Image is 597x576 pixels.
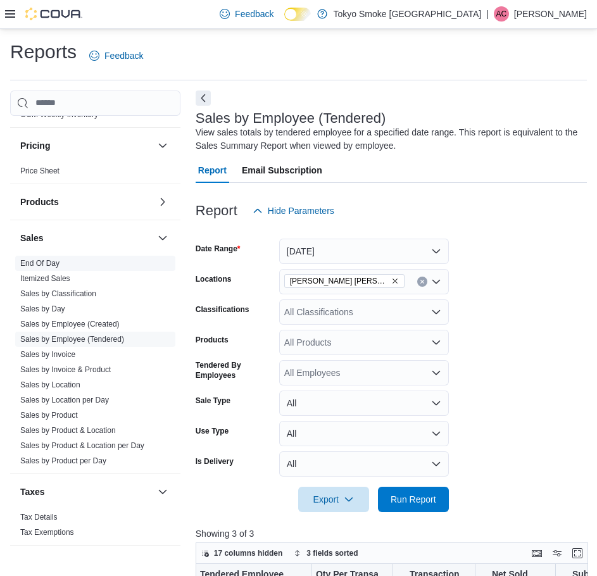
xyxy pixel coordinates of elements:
button: [DATE] [279,239,449,264]
label: Locations [196,274,232,284]
span: Hide Parameters [268,204,334,217]
input: Dark Mode [284,8,311,21]
span: 3 fields sorted [306,548,358,558]
div: Taxes [10,510,180,545]
span: Feedback [104,49,143,62]
div: Pricing [10,163,180,184]
h3: Report [196,203,237,218]
a: Feedback [84,43,148,68]
button: Taxes [20,485,153,498]
p: | [486,6,489,22]
button: Sales [155,230,170,246]
span: Sales by Day [20,304,65,314]
label: Use Type [196,426,229,436]
label: Classifications [196,304,249,315]
span: Itemized Sales [20,273,70,284]
button: Export [298,487,369,512]
button: Hide Parameters [248,198,339,223]
a: Tax Details [20,513,58,522]
button: Taxes [155,484,170,499]
button: Keyboard shortcuts [529,546,544,561]
a: Sales by Product & Location [20,426,116,435]
button: All [279,421,449,446]
button: Clear input [417,277,427,287]
span: Sales by Product per Day [20,456,106,466]
div: Sales [10,256,180,473]
label: Is Delivery [196,456,234,466]
h3: Sales [20,232,44,244]
span: Sales by Product & Location per Day [20,441,144,451]
a: Sales by Employee (Created) [20,320,120,329]
button: Products [155,194,170,210]
button: Products [20,196,153,208]
p: Showing 3 of 3 [196,527,593,540]
img: Cova [25,8,82,20]
span: Sales by Location per Day [20,395,109,405]
span: Feedback [235,8,273,20]
span: Sales by Location [20,380,80,390]
span: Tax Details [20,512,58,522]
button: Open list of options [431,307,441,317]
span: Report [198,158,227,183]
span: Tax Exemptions [20,527,74,537]
h1: Reports [10,39,77,65]
span: Sales by Invoice [20,349,75,360]
span: Price Sheet [20,166,60,176]
a: Itemized Sales [20,274,70,283]
button: Open list of options [431,277,441,287]
h3: Sales by Employee (Tendered) [196,111,386,126]
button: Enter fullscreen [570,546,585,561]
a: OCM Weekly Inventory [20,110,98,119]
button: Run Report [378,487,449,512]
a: Feedback [215,1,279,27]
a: Sales by Location per Day [20,396,109,404]
p: [PERSON_NAME] [514,6,587,22]
a: Sales by Product [20,411,78,420]
a: Sales by Classification [20,289,96,298]
a: Sales by Invoice & Product [20,365,111,374]
a: Sales by Day [20,304,65,313]
label: Date Range [196,244,241,254]
button: Pricing [20,139,153,152]
button: Open list of options [431,368,441,378]
a: Sales by Invoice [20,350,75,359]
a: Price Sheet [20,166,60,175]
div: OCM [10,107,180,127]
p: Tokyo Smoke [GEOGRAPHIC_DATA] [334,6,482,22]
span: Sales by Product [20,410,78,420]
span: [PERSON_NAME] [PERSON_NAME] [290,275,389,287]
span: Email Subscription [242,158,322,183]
a: End Of Day [20,259,60,268]
span: Dark Mode [284,21,285,22]
button: All [279,451,449,477]
button: Open list of options [431,337,441,347]
span: AC [496,6,507,22]
h3: Taxes [20,485,45,498]
h3: Products [20,196,59,208]
button: Display options [550,546,565,561]
span: Sales by Employee (Tendered) [20,334,124,344]
span: Export [306,487,361,512]
button: Remove Hamilton Rymal from selection in this group [391,277,399,285]
span: Sales by Invoice & Product [20,365,111,375]
span: End Of Day [20,258,60,268]
button: All [279,391,449,416]
a: Tax Exemptions [20,528,74,537]
a: Sales by Location [20,380,80,389]
button: Next [196,91,211,106]
span: Hamilton Rymal [284,274,405,288]
button: 17 columns hidden [196,546,288,561]
button: 3 fields sorted [289,546,363,561]
a: Sales by Product & Location per Day [20,441,144,450]
label: Products [196,335,229,345]
span: 17 columns hidden [214,548,283,558]
span: Sales by Classification [20,289,96,299]
span: Sales by Employee (Created) [20,319,120,329]
h3: Pricing [20,139,50,152]
span: Run Report [391,493,436,506]
div: Alex Collier [494,6,509,22]
span: Sales by Product & Location [20,425,116,435]
label: Sale Type [196,396,230,406]
a: Sales by Product per Day [20,456,106,465]
label: Tendered By Employees [196,360,274,380]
